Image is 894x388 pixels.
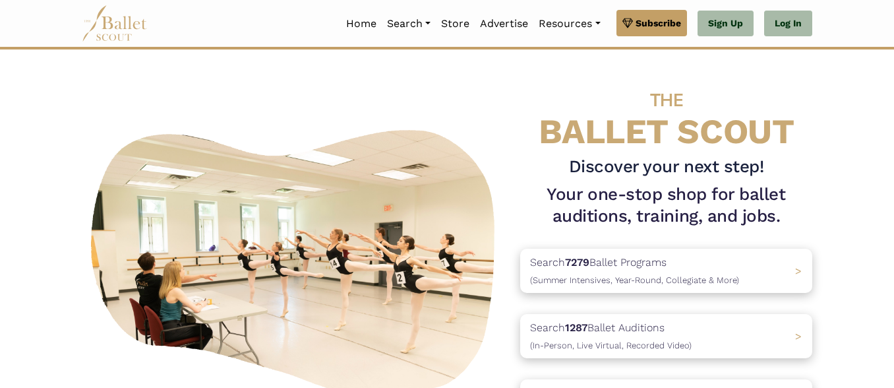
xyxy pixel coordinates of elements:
[475,10,533,38] a: Advertise
[565,321,587,334] b: 1287
[520,314,812,358] a: Search1287Ballet Auditions(In-Person, Live Virtual, Recorded Video) >
[530,275,739,285] span: (Summer Intensives, Year-Round, Collegiate & More)
[636,16,681,30] span: Subscribe
[795,330,802,342] span: >
[616,10,687,36] a: Subscribe
[622,16,633,30] img: gem.svg
[565,256,589,269] b: 7279
[764,11,812,37] a: Log In
[520,249,812,293] a: Search7279Ballet Programs(Summer Intensives, Year-Round, Collegiate & More)>
[520,183,812,228] h1: Your one-stop shop for ballet auditions, training, and jobs.
[341,10,382,38] a: Home
[436,10,475,38] a: Store
[530,340,692,350] span: (In-Person, Live Virtual, Recorded Video)
[650,89,683,111] span: THE
[530,254,739,288] p: Search Ballet Programs
[795,265,802,277] span: >
[698,11,754,37] a: Sign Up
[533,10,605,38] a: Resources
[520,156,812,178] h3: Discover your next step!
[530,319,692,353] p: Search Ballet Auditions
[382,10,436,38] a: Search
[520,76,812,150] h4: BALLET SCOUT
